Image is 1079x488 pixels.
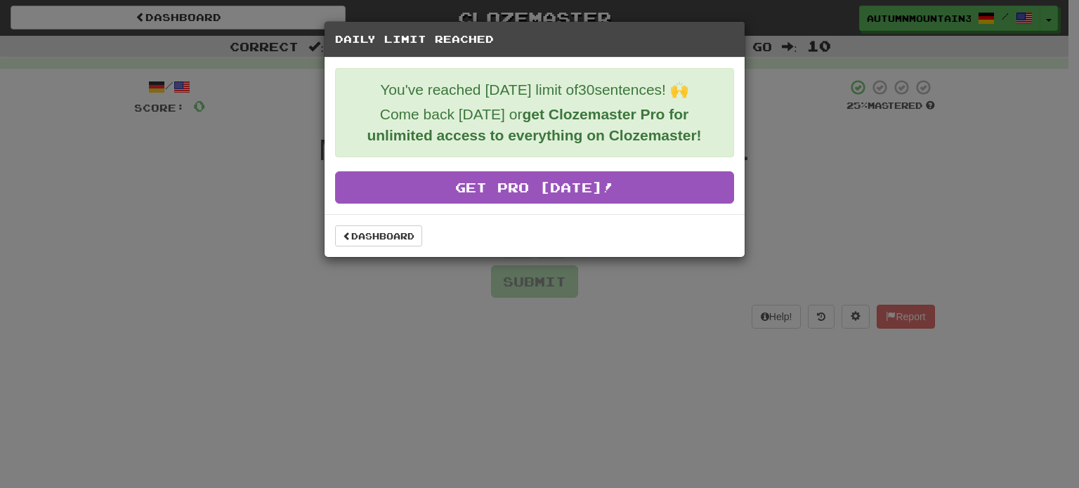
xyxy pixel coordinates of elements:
strong: get Clozemaster Pro for unlimited access to everything on Clozemaster! [367,106,701,143]
a: Get Pro [DATE]! [335,171,734,204]
p: You've reached [DATE] limit of 30 sentences! 🙌 [346,79,723,100]
p: Come back [DATE] or [346,104,723,146]
h5: Daily Limit Reached [335,32,734,46]
a: Dashboard [335,225,422,246]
